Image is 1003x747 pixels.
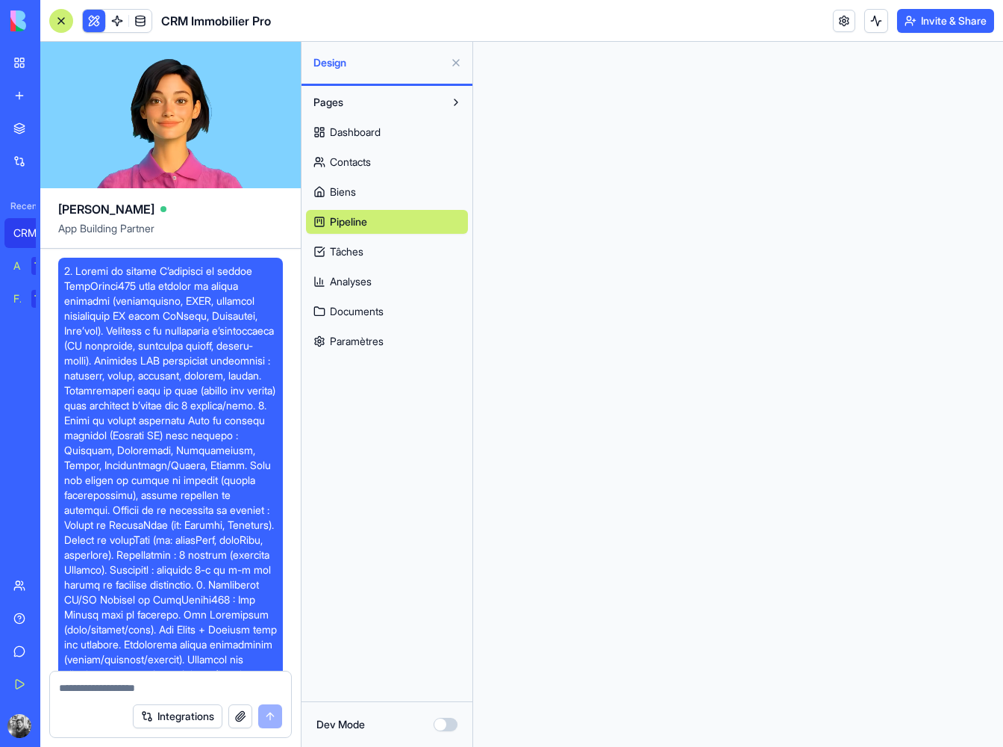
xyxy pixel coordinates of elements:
span: [PERSON_NAME] [58,200,154,218]
a: Dashboard [306,120,468,144]
a: Contacts [306,150,468,174]
a: Tâches [306,240,468,264]
span: Analyses [330,274,372,289]
div: TRY [31,290,55,308]
img: ACg8ocJf6wotemjx4PciylNxTGIjQR4I2WZO3wdJmZVfrjo4JVFi5EDP=s96-c [7,714,31,738]
div: TRY [31,257,55,275]
span: Recent [4,200,36,212]
a: Paramètres [306,329,468,353]
button: Pages [306,90,444,114]
span: Dashboard [330,125,381,140]
div: AI Logo Generator [13,258,21,273]
div: CRM Immobilier Pro [13,226,55,241]
label: Dev Mode [316,717,365,732]
a: Analyses [306,270,468,294]
span: Pages [313,95,343,110]
a: Documents [306,300,468,323]
a: Biens [306,180,468,204]
a: CRM Immobilier Pro [4,218,64,248]
span: Paramètres [330,334,384,349]
span: Biens [330,185,356,199]
span: Documents [330,304,384,319]
span: CRM Immobilier Pro [161,12,271,30]
a: Pipeline [306,210,468,234]
button: Invite & Share [897,9,994,33]
span: Design [313,55,444,70]
span: Tâches [330,244,363,259]
div: Feedback Form [13,291,21,306]
span: Pipeline [330,214,367,229]
a: AI Logo GeneratorTRY [4,251,64,281]
span: Contacts [330,155,371,170]
span: App Building Partner [58,221,283,248]
img: logo [10,10,103,31]
a: Feedback FormTRY [4,284,64,314]
button: Integrations [133,704,222,728]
